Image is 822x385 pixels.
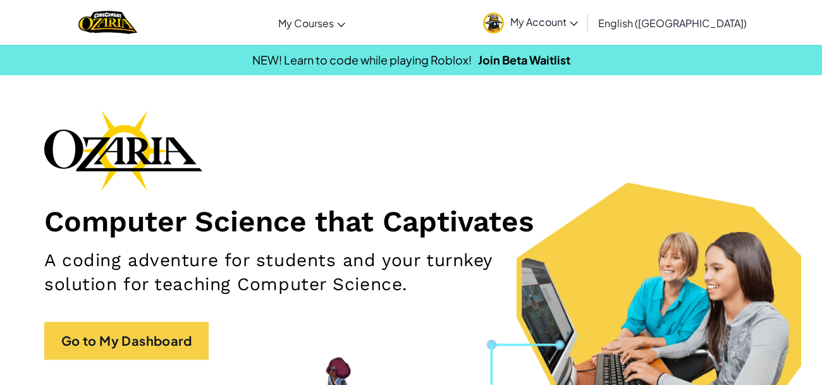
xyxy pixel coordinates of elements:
[598,16,747,30] span: English ([GEOGRAPHIC_DATA])
[510,15,578,28] span: My Account
[478,52,570,67] a: Join Beta Waitlist
[477,3,584,42] a: My Account
[272,6,352,40] a: My Courses
[78,9,137,35] img: Home
[44,110,202,191] img: Ozaria branding logo
[252,52,472,67] span: NEW! Learn to code while playing Roblox!
[44,204,778,239] h1: Computer Science that Captivates
[78,9,137,35] a: Ozaria by CodeCombat logo
[592,6,753,40] a: English ([GEOGRAPHIC_DATA])
[278,16,334,30] span: My Courses
[44,248,536,296] h2: A coding adventure for students and your turnkey solution for teaching Computer Science.
[483,13,504,34] img: avatar
[44,322,209,360] a: Go to My Dashboard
